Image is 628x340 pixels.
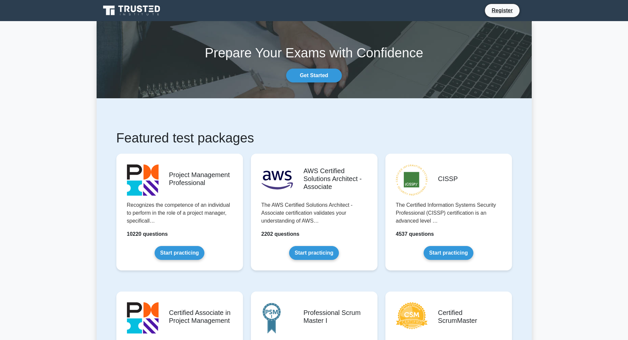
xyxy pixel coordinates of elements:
[97,45,532,61] h1: Prepare Your Exams with Confidence
[286,69,342,82] a: Get Started
[488,6,517,15] a: Register
[289,246,339,260] a: Start practicing
[155,246,204,260] a: Start practicing
[424,246,473,260] a: Start practicing
[116,130,512,146] h1: Featured test packages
